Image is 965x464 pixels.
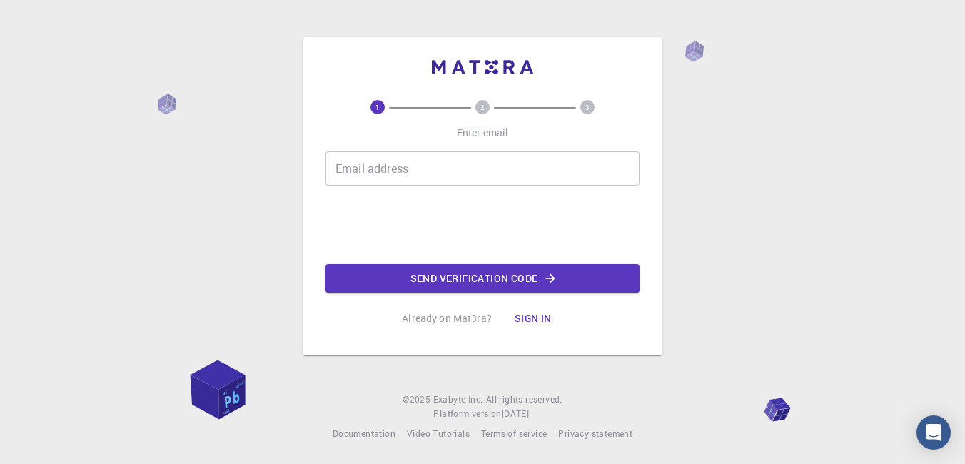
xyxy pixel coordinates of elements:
a: Terms of service [481,427,547,441]
p: Already on Mat3ra? [402,311,492,326]
span: Video Tutorials [407,428,470,439]
div: Open Intercom Messenger [916,415,951,450]
a: Privacy statement [558,427,632,441]
span: Terms of service [481,428,547,439]
text: 3 [585,102,590,112]
a: Exabyte Inc. [433,393,483,407]
a: [DATE]. [502,407,532,421]
span: All rights reserved. [486,393,562,407]
button: Send verification code [325,264,640,293]
button: Sign in [503,304,563,333]
span: Platform version [433,407,501,421]
a: Video Tutorials [407,427,470,441]
text: 1 [375,102,380,112]
span: Documentation [333,428,395,439]
p: Enter email [457,126,509,140]
span: Privacy statement [558,428,632,439]
iframe: reCAPTCHA [374,197,591,253]
span: Exabyte Inc. [433,393,483,405]
span: [DATE] . [502,408,532,419]
text: 2 [480,102,485,112]
span: © 2025 [403,393,433,407]
a: Documentation [333,427,395,441]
